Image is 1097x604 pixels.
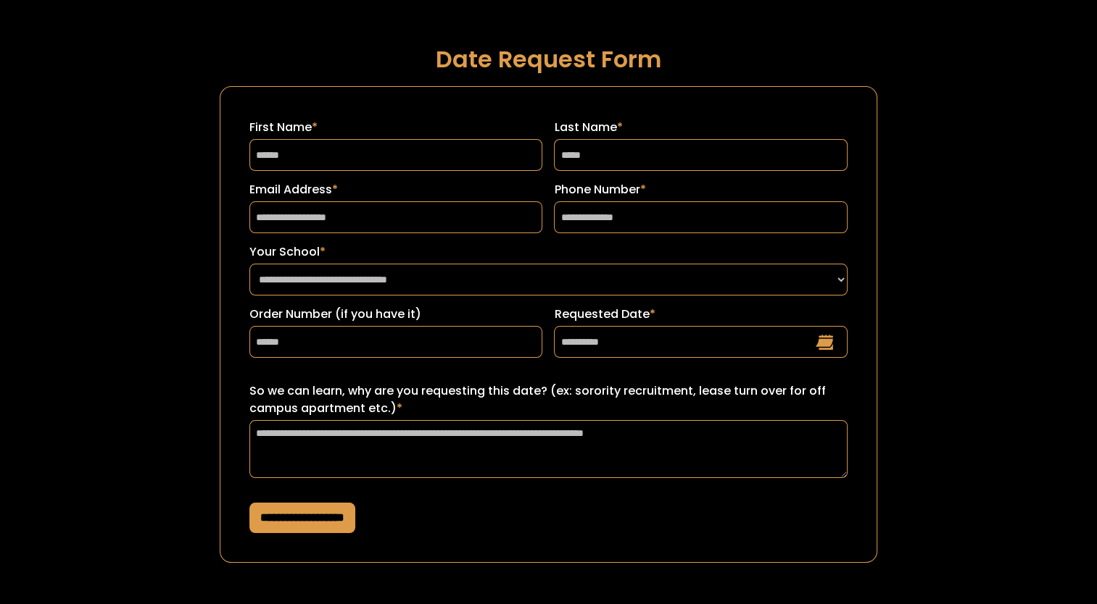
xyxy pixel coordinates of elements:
label: Requested Date [554,306,848,323]
h1: Date Request Form [220,46,878,72]
form: Request a Date Form [220,86,878,563]
label: So we can learn, why are you requesting this date? (ex: sorority recruitment, lease turn over for... [249,382,848,417]
label: Email Address [249,181,543,198]
label: Last Name [554,119,848,136]
label: Order Number (if you have it) [249,306,543,323]
label: Your School [249,243,848,261]
label: Phone Number [554,181,848,198]
label: First Name [249,119,543,136]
